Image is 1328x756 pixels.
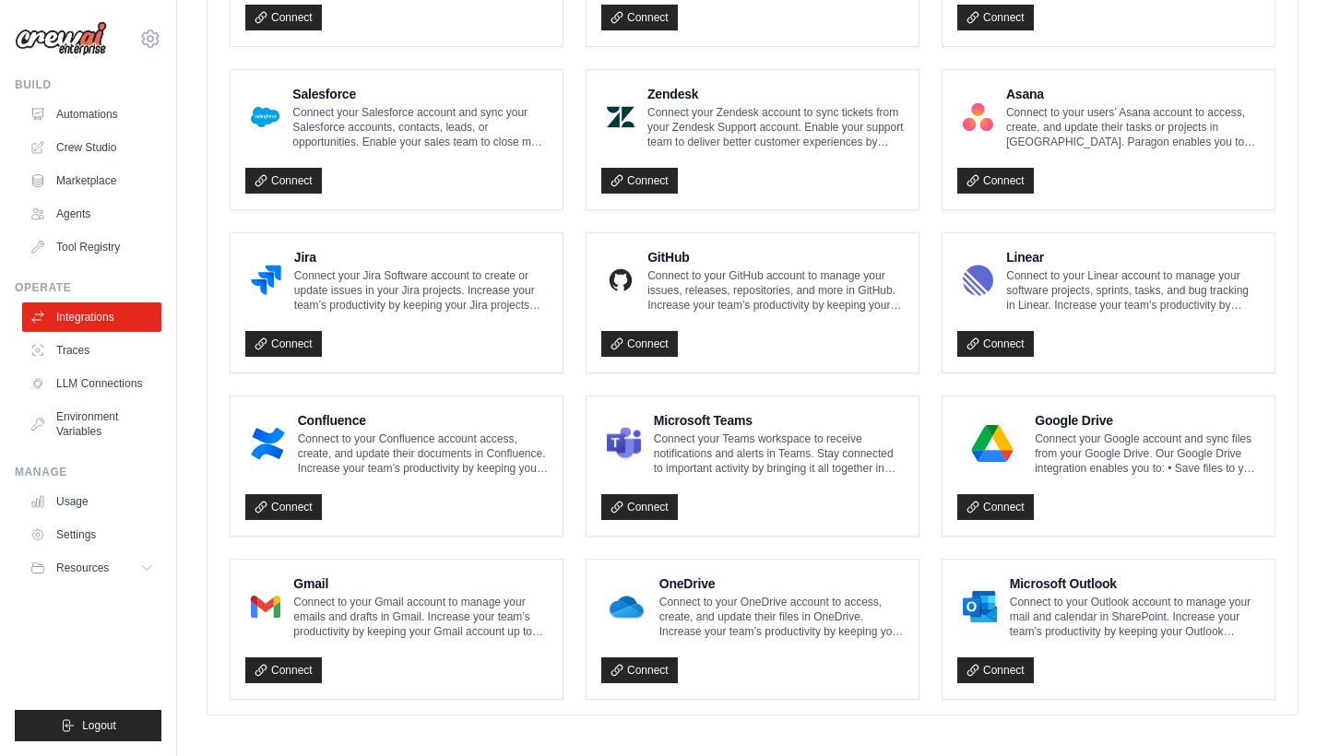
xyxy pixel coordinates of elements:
a: Connect [245,331,322,357]
a: Agents [22,199,161,229]
a: Connect [601,168,678,194]
p: Connect your Google account and sync files from your Google Drive. Our Google Drive integration e... [1035,431,1260,476]
a: Automations [22,100,161,129]
a: Connect [601,5,678,30]
a: Connect [957,331,1034,357]
p: Connect to your Gmail account to manage your emails and drafts in Gmail. Increase your team’s pro... [293,595,548,639]
img: GitHub Logo [607,262,634,299]
img: Gmail Logo [251,588,280,625]
h4: Microsoft Outlook [1010,574,1260,593]
button: Resources [22,553,161,583]
img: Salesforce Logo [251,99,279,136]
h4: Asana [1006,85,1260,103]
h4: Linear [1006,248,1260,266]
p: Connect to your OneDrive account to access, create, and update their files in OneDrive. Increase ... [659,595,904,639]
a: Connect [601,494,678,520]
p: Connect to your GitHub account to manage your issues, releases, repositories, and more in GitHub.... [647,268,904,313]
a: Tool Registry [22,232,161,262]
a: Connect [601,657,678,683]
h4: OneDrive [659,574,904,593]
span: Logout [82,718,116,733]
a: Integrations [22,302,161,332]
a: LLM Connections [22,369,161,398]
p: Connect your Teams workspace to receive notifications and alerts in Teams. Stay connected to impo... [654,431,904,476]
h4: Jira [294,248,548,266]
a: Connect [601,331,678,357]
a: Connect [245,657,322,683]
img: Logo [15,21,107,56]
p: Connect your Jira Software account to create or update issues in your Jira projects. Increase you... [294,268,548,313]
img: Microsoft Outlook Logo [963,588,997,625]
h4: Microsoft Teams [654,411,904,430]
a: Settings [22,520,161,549]
a: Connect [957,168,1034,194]
h4: Salesforce [292,85,548,103]
a: Connect [957,494,1034,520]
p: Connect your Zendesk account to sync tickets from your Zendesk Support account. Enable your suppo... [647,105,904,149]
p: Connect to your Confluence account access, create, and update their documents in Confluence. Incr... [298,431,548,476]
button: Logout [15,710,161,741]
h4: Confluence [298,411,548,430]
img: Zendesk Logo [607,99,634,136]
div: Build [15,77,161,92]
img: OneDrive Logo [607,588,646,625]
a: Connect [957,5,1034,30]
div: Manage [15,465,161,479]
a: Marketplace [22,166,161,195]
a: Usage [22,487,161,516]
div: Operate [15,280,161,295]
a: Connect [245,168,322,194]
img: Confluence Logo [251,425,285,462]
p: Connect to your Outlook account to manage your mail and calendar in SharePoint. Increase your tea... [1010,595,1260,639]
h4: Google Drive [1035,411,1260,430]
img: Jira Logo [251,262,281,299]
p: Connect your Salesforce account and sync your Salesforce accounts, contacts, leads, or opportunit... [292,105,548,149]
h4: GitHub [647,248,904,266]
span: Resources [56,561,109,575]
p: Connect to your users’ Asana account to access, create, and update their tasks or projects in [GE... [1006,105,1260,149]
img: Microsoft Teams Logo [607,425,641,462]
a: Crew Studio [22,133,161,162]
img: Linear Logo [963,262,993,299]
a: Connect [957,657,1034,683]
h4: Zendesk [647,85,904,103]
img: Asana Logo [963,99,993,136]
a: Environment Variables [22,402,161,446]
h4: Gmail [293,574,548,593]
a: Connect [245,5,322,30]
img: Google Drive Logo [963,425,1022,462]
a: Connect [245,494,322,520]
a: Traces [22,336,161,365]
p: Connect to your Linear account to manage your software projects, sprints, tasks, and bug tracking... [1006,268,1260,313]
